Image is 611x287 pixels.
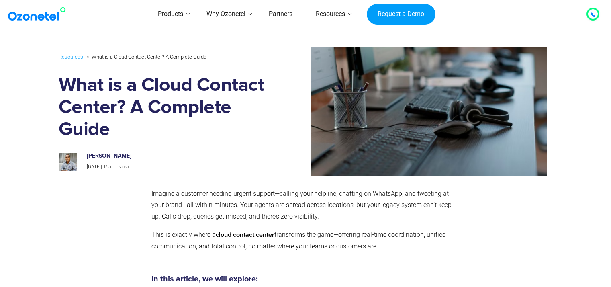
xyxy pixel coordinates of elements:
[151,229,456,252] p: This is exactly where a transforms the game—offering real-time coordination, unified communicatio...
[85,52,206,62] li: What is a Cloud Contact Center? A Complete Guide
[103,164,109,170] span: 15
[59,74,265,141] h1: What is a Cloud Contact Center? A Complete Guide
[216,232,274,238] strong: cloud contact center
[110,164,131,170] span: mins read
[151,188,456,223] p: Imagine a customer needing urgent support—calling your helpline, chatting on WhatsApp, and tweeti...
[367,4,435,25] a: Request a Demo
[59,52,83,61] a: Resources
[87,163,256,172] p: |
[151,275,456,283] h5: In this article, we will explore:
[59,153,77,171] img: prashanth-kancherla_avatar_1-200x200.jpeg
[87,153,256,160] h6: [PERSON_NAME]
[87,164,101,170] span: [DATE]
